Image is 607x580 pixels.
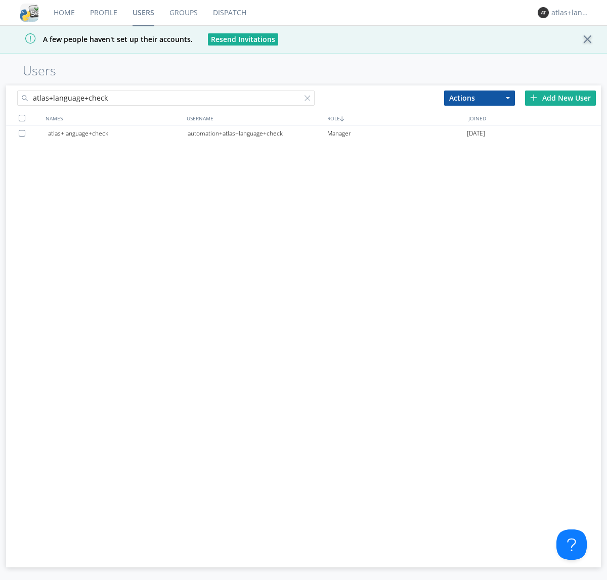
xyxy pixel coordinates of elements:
div: Add New User [525,91,596,106]
div: Manager [327,126,467,141]
span: A few people haven't set up their accounts. [8,34,193,44]
div: ROLE [325,111,466,125]
div: JOINED [466,111,607,125]
div: automation+atlas+language+check [188,126,327,141]
div: atlas+language+check [48,126,188,141]
input: Search users [17,91,315,106]
img: cddb5a64eb264b2086981ab96f4c1ba7 [20,4,38,22]
div: USERNAME [184,111,325,125]
button: Resend Invitations [208,33,278,46]
a: atlas+language+checkautomation+atlas+language+checkManager[DATE] [6,126,601,141]
img: 373638.png [538,7,549,18]
span: [DATE] [467,126,485,141]
div: NAMES [43,111,184,125]
iframe: Toggle Customer Support [556,529,587,560]
div: atlas+language+check [551,8,589,18]
img: plus.svg [530,94,537,101]
button: Actions [444,91,515,106]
